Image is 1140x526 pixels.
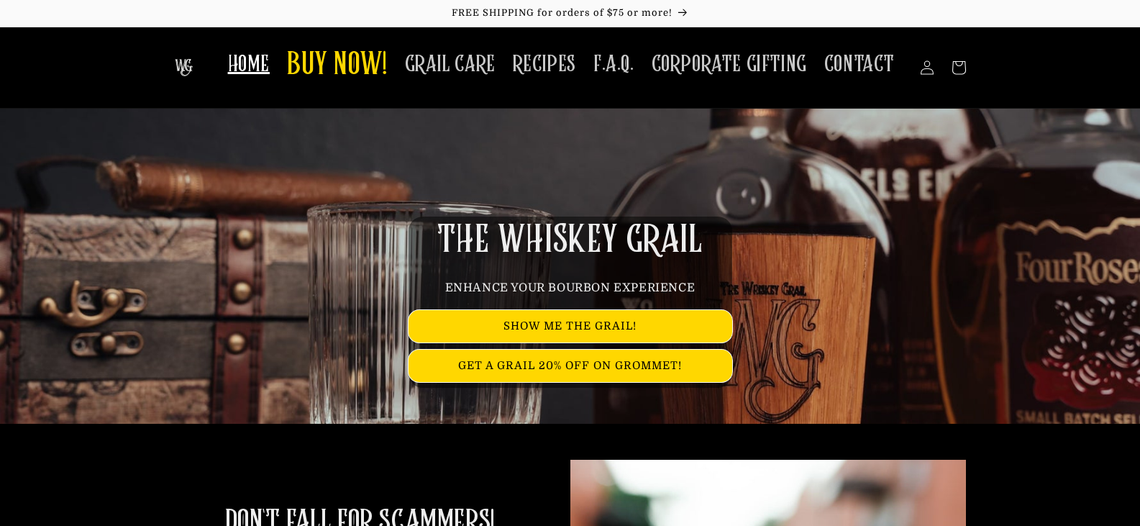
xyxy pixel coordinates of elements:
[396,42,504,87] a: GRAIL CARE
[405,50,496,78] span: GRAIL CARE
[513,50,576,78] span: RECIPES
[824,50,895,78] span: CONTACT
[816,42,903,87] a: CONTACT
[445,281,696,294] span: ENHANCE YOUR BOURBON EXPERIENCE
[504,42,585,87] a: RECIPES
[175,59,193,76] img: The Whiskey Grail
[219,42,278,87] a: HOME
[14,7,1126,19] p: FREE SHIPPING for orders of $75 or more!
[593,50,634,78] span: F.A.Q.
[278,37,396,94] a: BUY NOW!
[409,310,732,343] a: SHOW ME THE GRAIL!
[437,222,702,259] span: THE WHISKEY GRAIL
[585,42,643,87] a: F.A.Q.
[287,46,388,86] span: BUY NOW!
[228,50,270,78] span: HOME
[643,42,816,87] a: CORPORATE GIFTING
[652,50,807,78] span: CORPORATE GIFTING
[409,350,732,382] a: GET A GRAIL 20% OFF ON GROMMET!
